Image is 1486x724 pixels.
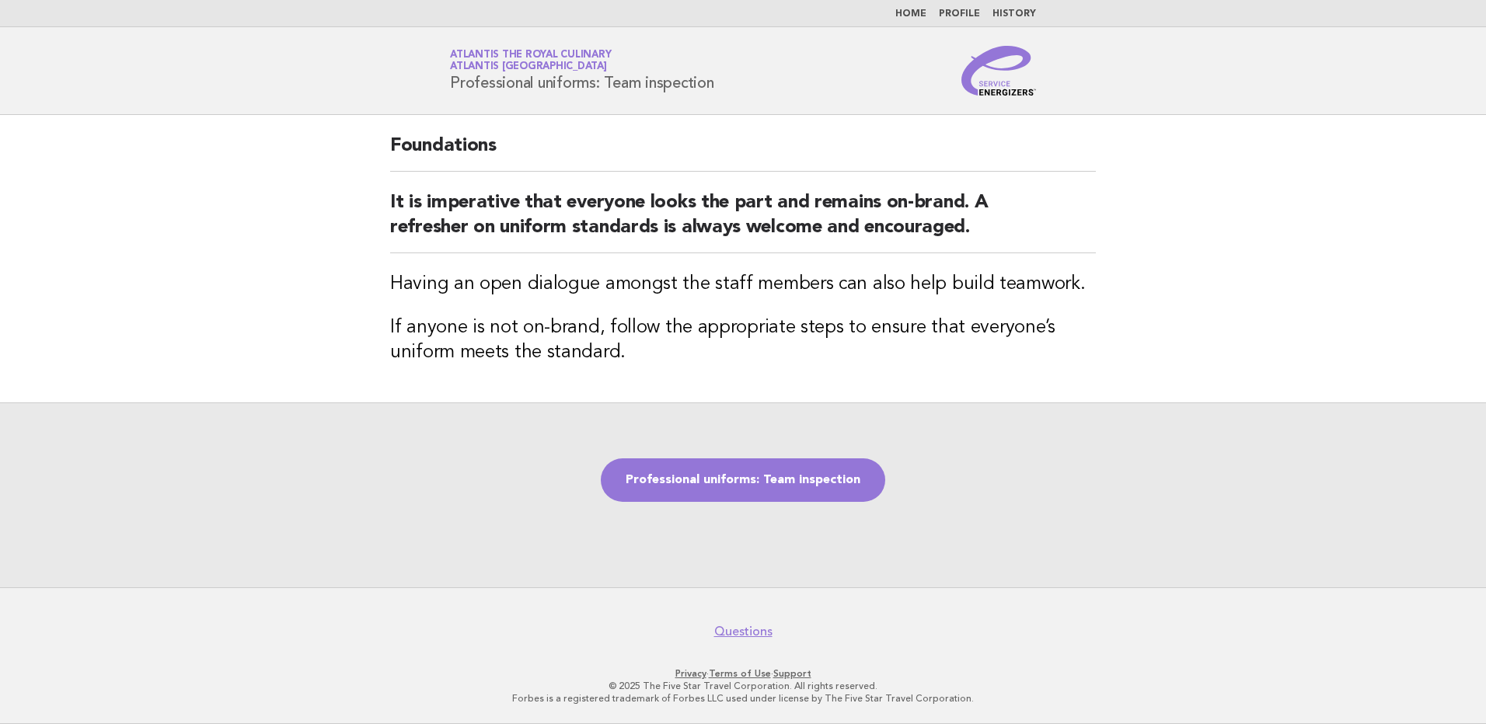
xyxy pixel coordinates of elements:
a: Privacy [675,668,706,679]
a: Support [773,668,811,679]
a: Questions [714,624,773,639]
span: Atlantis [GEOGRAPHIC_DATA] [450,62,607,72]
p: © 2025 The Five Star Travel Corporation. All rights reserved. [267,680,1219,692]
h3: If anyone is not on-brand, follow the appropriate steps to ensure that everyone’s uniform meets t... [390,315,1096,365]
p: · · [267,667,1219,680]
a: Home [895,9,926,19]
h2: Foundations [390,134,1096,172]
a: Terms of Use [709,668,771,679]
a: History [992,9,1036,19]
a: Profile [939,9,980,19]
a: Professional uniforms: Team inspection [601,458,885,502]
h3: Having an open dialogue amongst the staff members can also help build teamwork. [390,272,1096,297]
h2: It is imperative that everyone looks the part and remains on-brand. A refresher on uniform standa... [390,190,1096,253]
img: Service Energizers [961,46,1036,96]
h1: Professional uniforms: Team inspection [450,50,714,91]
a: Atlantis the Royal CulinaryAtlantis [GEOGRAPHIC_DATA] [450,50,611,71]
p: Forbes is a registered trademark of Forbes LLC used under license by The Five Star Travel Corpora... [267,692,1219,705]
